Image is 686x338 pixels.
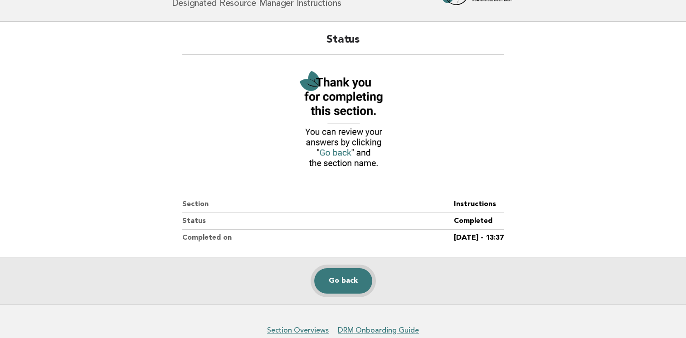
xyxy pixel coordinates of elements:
[338,326,419,335] a: DRM Onboarding Guide
[454,213,504,230] dd: Completed
[293,66,393,174] img: Verified
[182,213,454,230] dt: Status
[454,196,504,213] dd: Instructions
[182,230,454,246] dt: Completed on
[182,33,504,55] h2: Status
[314,268,372,294] a: Go back
[182,196,454,213] dt: Section
[454,230,504,246] dd: [DATE] - 13:37
[267,326,329,335] a: Section Overviews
